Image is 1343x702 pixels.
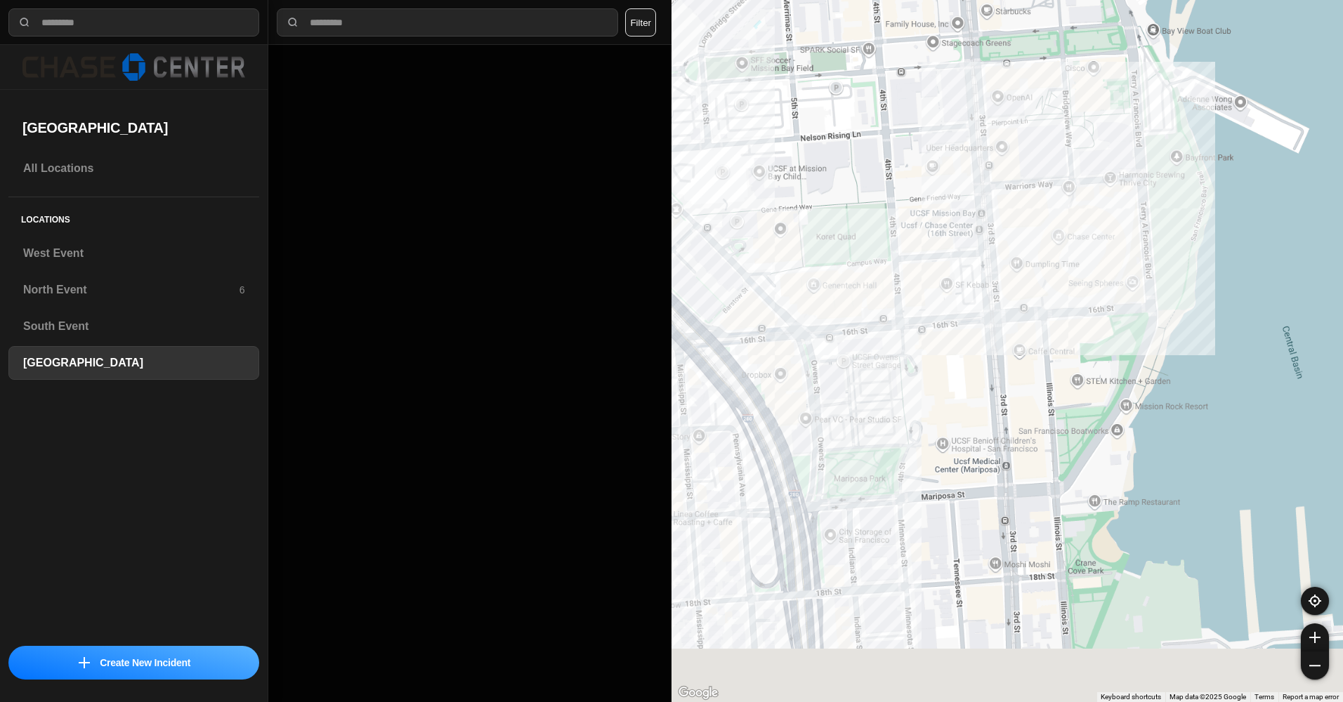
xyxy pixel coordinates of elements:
img: search [18,15,32,29]
span: Map data ©2025 Google [1170,693,1246,701]
img: search [286,15,300,29]
img: Google [675,684,721,702]
a: North Event6 [8,273,259,307]
img: zoom-in [1309,632,1321,643]
button: Filter [625,8,656,37]
a: Report a map error [1283,693,1339,701]
button: Keyboard shortcuts [1101,692,1161,702]
a: Open this area in Google Maps (opens a new window) [675,684,721,702]
a: All Locations [8,152,259,185]
button: recenter [1301,587,1329,615]
button: iconCreate New Incident [8,646,259,680]
h3: South Event [23,318,244,335]
h5: Locations [8,197,259,237]
img: zoom-out [1309,660,1321,671]
img: recenter [1309,595,1321,607]
a: Terms (opens in new tab) [1254,693,1274,701]
img: logo [22,53,245,81]
p: 6 [240,283,245,297]
a: West Event [8,237,259,270]
h2: [GEOGRAPHIC_DATA] [22,118,245,138]
p: Create New Incident [100,656,190,670]
button: zoom-out [1301,651,1329,680]
h3: All Locations [23,160,244,177]
button: zoom-in [1301,623,1329,651]
img: icon [79,657,90,668]
h3: West Event [23,245,244,262]
a: South Event [8,310,259,343]
h3: North Event [23,282,240,298]
a: [GEOGRAPHIC_DATA] [8,346,259,380]
h3: [GEOGRAPHIC_DATA] [23,355,244,371]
